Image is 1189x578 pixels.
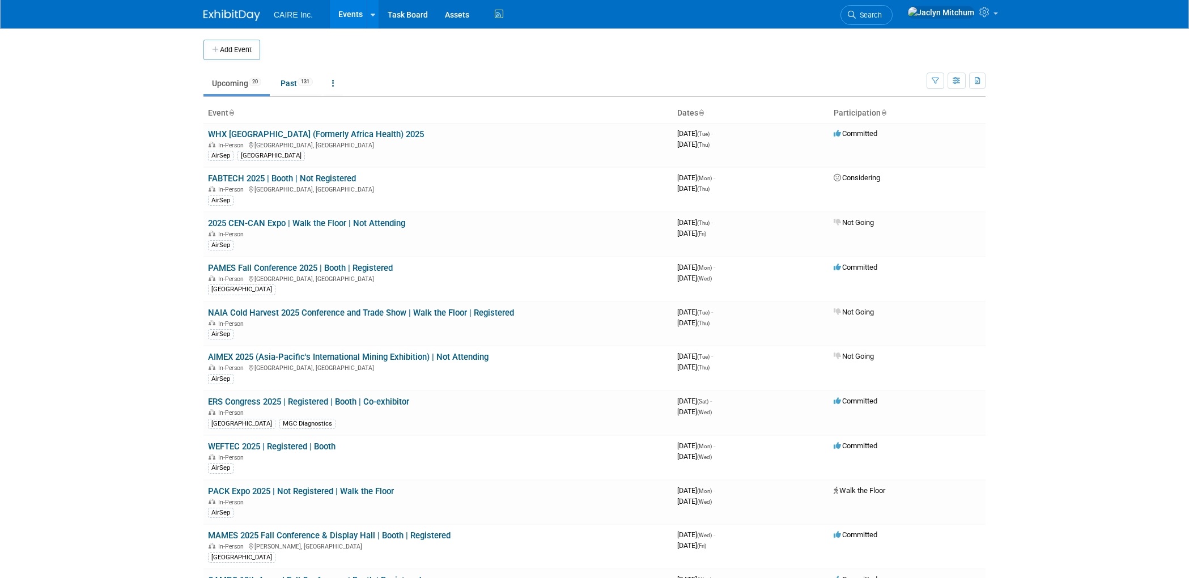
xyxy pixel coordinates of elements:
[697,131,710,137] span: (Tue)
[697,488,712,494] span: (Mon)
[834,486,885,495] span: Walk the Floor
[218,409,247,416] span: In-Person
[697,354,710,360] span: (Tue)
[698,108,704,117] a: Sort by Start Date
[208,541,668,550] div: [PERSON_NAME], [GEOGRAPHIC_DATA]
[218,231,247,238] span: In-Person
[697,499,712,505] span: (Wed)
[840,5,893,25] a: Search
[208,397,409,407] a: ERS Congress 2025 | Registered | Booth | Co-exhibitor
[209,364,215,370] img: In-Person Event
[697,320,710,326] span: (Thu)
[697,186,710,192] span: (Thu)
[677,274,712,282] span: [DATE]
[203,104,673,123] th: Event
[209,186,215,192] img: In-Person Event
[677,184,710,193] span: [DATE]
[208,184,668,193] div: [GEOGRAPHIC_DATA], [GEOGRAPHIC_DATA]
[208,352,489,362] a: AIMEX 2025 (Asia-Pacific's International Mining Exhibition) | Not Attending
[710,397,712,405] span: -
[697,142,710,148] span: (Thu)
[218,320,247,328] span: In-Person
[907,6,975,19] img: Jaclyn Mitchum
[834,129,877,138] span: Committed
[673,104,829,123] th: Dates
[697,398,708,405] span: (Sat)
[697,220,710,226] span: (Thu)
[697,443,712,449] span: (Mon)
[677,407,712,416] span: [DATE]
[834,352,874,360] span: Not Going
[834,308,874,316] span: Not Going
[677,352,713,360] span: [DATE]
[209,499,215,504] img: In-Person Event
[714,441,715,450] span: -
[279,419,336,429] div: MGC Diagnostics
[298,78,313,86] span: 131
[677,363,710,371] span: [DATE]
[714,173,715,182] span: -
[208,129,424,139] a: WHX [GEOGRAPHIC_DATA] (Formerly Africa Health) 2025
[208,374,233,384] div: AirSep
[677,497,712,505] span: [DATE]
[697,454,712,460] span: (Wed)
[834,441,877,450] span: Committed
[208,240,233,250] div: AirSep
[208,195,233,206] div: AirSep
[209,142,215,147] img: In-Person Event
[208,274,668,283] div: [GEOGRAPHIC_DATA], [GEOGRAPHIC_DATA]
[697,532,712,538] span: (Wed)
[249,78,261,86] span: 20
[209,275,215,281] img: In-Person Event
[677,486,715,495] span: [DATE]
[697,175,712,181] span: (Mon)
[677,452,712,461] span: [DATE]
[208,218,405,228] a: 2025 CEN-CAN Expo | Walk the Floor | Not Attending
[714,486,715,495] span: -
[856,11,882,19] span: Search
[834,173,880,182] span: Considering
[697,275,712,282] span: (Wed)
[834,263,877,271] span: Committed
[218,275,247,283] span: In-Person
[208,140,668,149] div: [GEOGRAPHIC_DATA], [GEOGRAPHIC_DATA]
[208,284,275,295] div: [GEOGRAPHIC_DATA]
[829,104,986,123] th: Participation
[697,364,710,371] span: (Thu)
[697,409,712,415] span: (Wed)
[834,397,877,405] span: Committed
[677,441,715,450] span: [DATE]
[711,352,713,360] span: -
[208,363,668,372] div: [GEOGRAPHIC_DATA], [GEOGRAPHIC_DATA]
[677,140,710,148] span: [DATE]
[677,530,715,539] span: [DATE]
[218,142,247,149] span: In-Person
[208,263,393,273] a: PAMES Fall Conference 2025 | Booth | Registered
[218,543,247,550] span: In-Person
[677,318,710,327] span: [DATE]
[711,218,713,227] span: -
[208,486,394,496] a: PACK Expo 2025 | Not Registered | Walk the Floor
[208,173,356,184] a: FABTECH 2025 | Booth | Not Registered
[677,229,706,237] span: [DATE]
[209,409,215,415] img: In-Person Event
[677,397,712,405] span: [DATE]
[272,73,321,94] a: Past131
[834,530,877,539] span: Committed
[208,552,275,563] div: [GEOGRAPHIC_DATA]
[834,218,874,227] span: Not Going
[203,40,260,60] button: Add Event
[208,530,451,541] a: MAMES 2025 Fall Conference & Display Hall | Booth | Registered
[218,364,247,372] span: In-Person
[208,419,275,429] div: [GEOGRAPHIC_DATA]
[697,309,710,316] span: (Tue)
[714,263,715,271] span: -
[677,218,713,227] span: [DATE]
[881,108,886,117] a: Sort by Participation Type
[711,129,713,138] span: -
[677,129,713,138] span: [DATE]
[711,308,713,316] span: -
[228,108,234,117] a: Sort by Event Name
[209,543,215,549] img: In-Person Event
[209,320,215,326] img: In-Person Event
